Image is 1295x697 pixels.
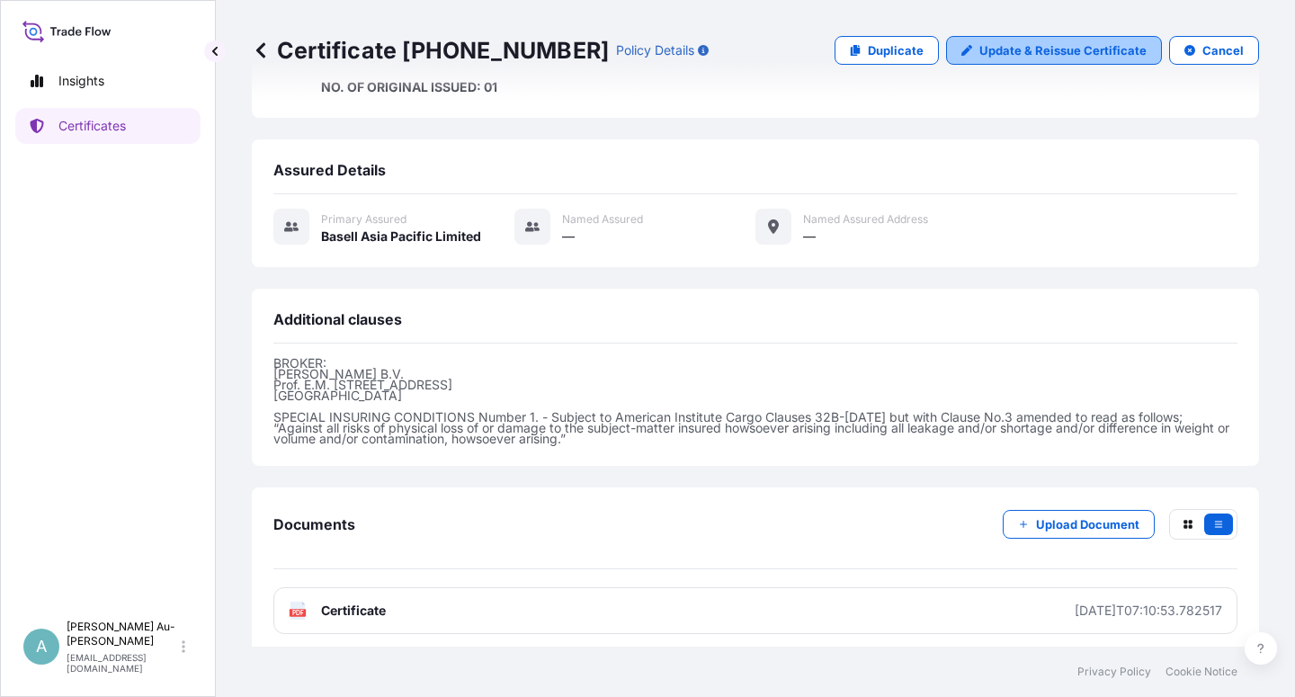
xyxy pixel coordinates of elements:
span: Assured Details [273,161,386,179]
a: Privacy Policy [1077,665,1151,679]
span: — [803,228,816,246]
p: Upload Document [1036,515,1139,533]
a: Certificates [15,108,201,144]
button: Upload Document [1003,510,1155,539]
span: A [36,638,47,656]
a: Duplicate [835,36,939,65]
a: Cookie Notice [1165,665,1237,679]
p: Duplicate [868,41,924,59]
p: [EMAIL_ADDRESS][DOMAIN_NAME] [67,652,178,674]
span: Documents [273,515,355,533]
p: Cancel [1202,41,1244,59]
p: Policy Details [616,41,694,59]
a: Insights [15,63,201,99]
span: Primary assured [321,212,406,227]
div: [DATE]T07:10:53.782517 [1075,602,1222,620]
text: PDF [292,610,304,616]
p: Insights [58,72,104,90]
p: Update & Reissue Certificate [979,41,1147,59]
span: Additional clauses [273,310,402,328]
p: BROKER: [PERSON_NAME] B.V. Prof. E.M. [STREET_ADDRESS] [GEOGRAPHIC_DATA] SPECIAL INSURING CONDITI... [273,358,1237,444]
span: Certificate [321,602,386,620]
button: Cancel [1169,36,1259,65]
span: Named Assured Address [803,212,928,227]
p: Certificate [PHONE_NUMBER] [252,36,609,65]
a: Update & Reissue Certificate [946,36,1162,65]
p: [PERSON_NAME] Au-[PERSON_NAME] [67,620,178,648]
a: PDFCertificate[DATE]T07:10:53.782517 [273,587,1237,634]
p: Certificates [58,117,126,135]
span: Basell Asia Pacific Limited [321,228,481,246]
span: Named Assured [562,212,643,227]
span: — [562,228,575,246]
